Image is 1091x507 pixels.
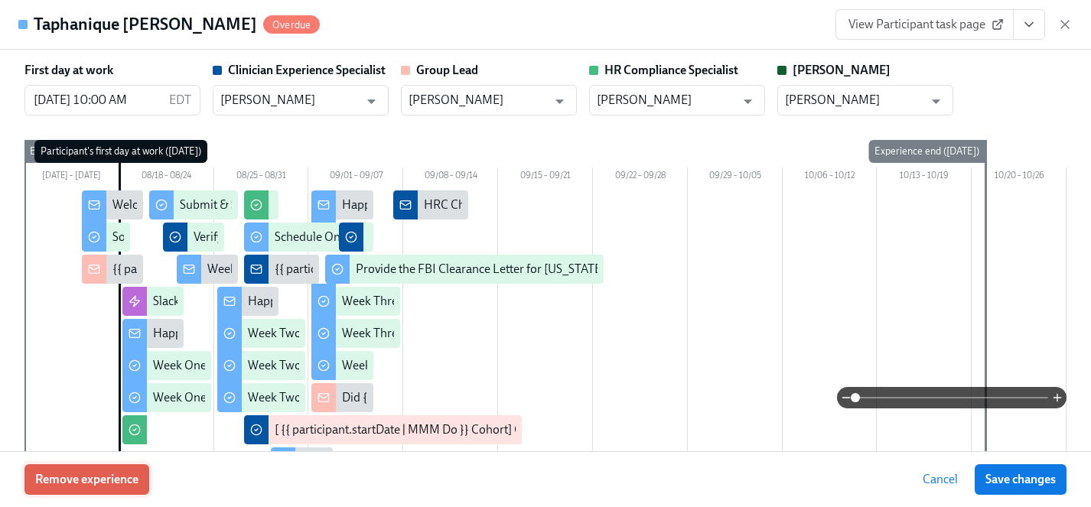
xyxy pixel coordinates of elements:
div: 09/15 – 09/21 [498,167,593,187]
strong: Clinician Experience Specialist [228,63,386,77]
button: Open [360,89,383,113]
div: Verify Elation for {{ participant.fullName }} [194,229,413,245]
div: Happy Week Two! [248,293,342,310]
div: Week One Onboarding Recap! [207,261,366,278]
div: {{ participant.fullName }} Is Cleared From Compliance! [275,261,561,278]
div: HRC Check [424,197,483,213]
div: 09/08 – 09/14 [403,167,498,187]
p: EDT [169,92,191,109]
div: 08/18 – 08/24 [119,167,214,187]
button: Open [924,89,948,113]
button: Remove experience [24,464,149,495]
strong: [PERSON_NAME] [793,63,891,77]
div: 09/22 – 09/28 [593,167,688,187]
div: 10/13 – 10/19 [877,167,972,187]
div: Schedule Onboarding Check-Out! [275,229,451,245]
strong: HR Compliance Specialist [604,63,738,77]
button: View task page [1013,9,1045,40]
div: 09/29 – 10/05 [688,167,783,187]
span: Overdue [263,19,320,31]
h4: Taphanique [PERSON_NAME] [34,13,257,36]
div: {{ participant.fullName }} has started onboarding [112,261,368,278]
strong: Group Lead [416,63,478,77]
button: Save changes [975,464,1067,495]
div: Experience end ([DATE]) [868,140,985,163]
span: Cancel [923,472,958,487]
button: Cancel [912,464,969,495]
div: Week Three: Ethics, Conduct, & Legal Responsibilities (~5 hours to complete) [342,325,741,342]
div: 10/06 – 10/12 [783,167,878,187]
div: Week Two: Get To Know Your Role (~4 hours to complete) [248,325,545,342]
button: Open [736,89,760,113]
div: Week Three: Cultural Competence & Special Populations (~3 hours to complete) [342,293,755,310]
div: 08/25 – 08/31 [214,167,309,187]
div: Happy Final Week of Onboarding! [342,197,519,213]
div: [ {{ participant.startDate | MMM Do }} Cohort] Confirm Successful Check-Out [275,421,673,438]
div: Provide the FBI Clearance Letter for [US_STATE] [356,261,605,278]
div: Slack Invites [153,293,217,310]
span: Save changes [985,472,1056,487]
div: Software Set-Up [112,229,197,245]
button: Open [548,89,572,113]
div: [DATE] – [DATE] [24,167,119,187]
div: Participant's first day at work ([DATE]) [34,140,207,163]
div: Submit & Sign The [US_STATE] Disclosure Form (Time Sensitive!) and the [US_STATE] Background Check [180,197,723,213]
div: 09/01 – 09/07 [308,167,403,187]
div: Week Three: Final Onboarding Tasks (~1.5 hours to complete) [342,357,661,374]
div: Welcome To The Charlie Health Team! [112,197,311,213]
label: First day at work [24,62,113,79]
span: View Participant task page [848,17,1001,32]
a: View Participant task page [835,9,1014,40]
div: Week One: Welcome To Charlie Health Tasks! (~3 hours to complete) [153,357,507,374]
div: Week Two: Core Processes (~1.25 hours to complete) [248,357,521,374]
div: Happy First Day! [153,325,239,342]
span: Remove experience [35,472,138,487]
div: 10/20 – 10/26 [972,167,1067,187]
